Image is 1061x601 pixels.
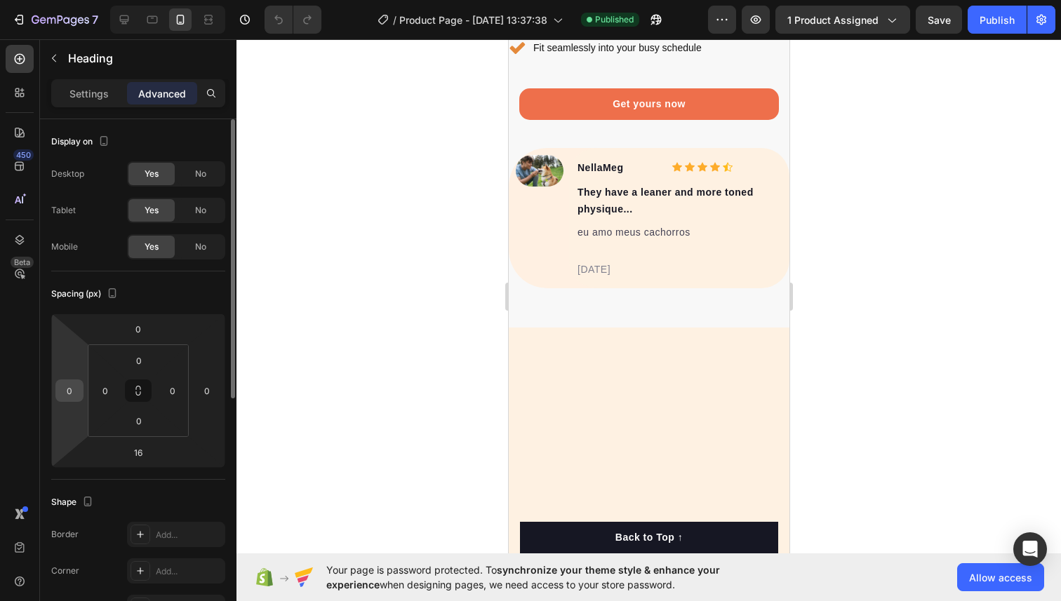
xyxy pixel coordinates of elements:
div: Undo/Redo [265,6,321,34]
span: Yes [145,241,159,253]
div: Border [51,528,79,541]
div: 450 [13,149,34,161]
button: 1 product assigned [775,6,910,34]
div: Spacing (px) [51,285,121,304]
button: Save [916,6,962,34]
input: 0px [125,410,153,431]
p: 7 [92,11,98,28]
input: 0 [124,318,152,339]
input: l [124,442,152,463]
button: Publish [968,6,1027,34]
div: Add... [156,529,222,541]
input: 0 [196,380,218,401]
div: Corner [51,565,79,577]
div: Add... [156,565,222,578]
div: Shape [51,493,96,512]
span: No [195,241,206,253]
input: 0 [59,380,80,401]
input: 0px [162,380,183,401]
span: synchronize your theme style & enhance your experience [326,564,720,590]
p: Advanced [138,86,186,101]
span: 1 product assigned [787,13,879,27]
div: Open Intercom Messenger [1013,532,1047,566]
span: Product Page - [DATE] 13:37:38 [399,13,547,27]
div: Desktop [51,168,84,180]
span: Yes [145,204,159,217]
p: Settings [69,86,109,101]
button: Allow access [957,563,1044,591]
span: Allow access [969,570,1032,585]
p: Heading [68,50,220,67]
span: No [195,204,206,217]
span: / [393,13,396,27]
div: Tablet [51,204,76,217]
input: 0px [125,350,153,371]
div: Mobile [51,241,78,253]
input: 0px [95,380,116,401]
iframe: Design area [509,39,789,553]
div: Display on [51,133,112,151]
span: No [195,168,206,180]
button: 7 [6,6,105,34]
div: Beta [11,257,34,268]
span: Published [595,13,634,26]
span: Yes [145,168,159,180]
div: Publish [980,13,1015,27]
span: Your page is password protected. To when designing pages, we need access to your store password. [326,562,775,592]
span: Save [928,14,951,26]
